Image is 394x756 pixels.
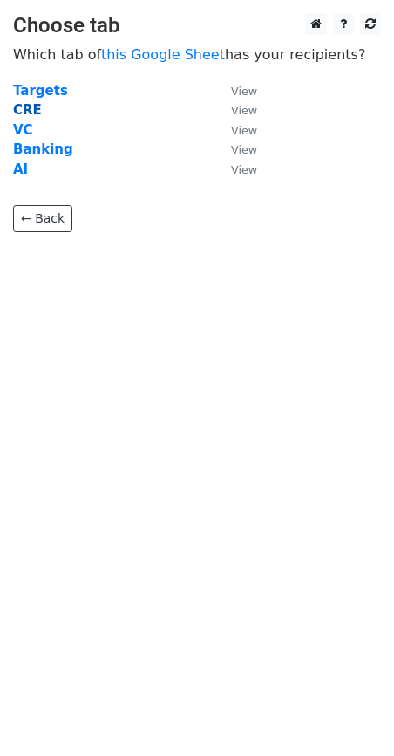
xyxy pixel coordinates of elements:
a: View [214,162,257,177]
a: Banking [13,141,73,157]
p: Which tab of has your recipients? [13,45,381,64]
a: View [214,141,257,157]
a: this Google Sheet [101,46,225,63]
small: View [231,85,257,98]
small: View [231,104,257,117]
a: Targets [13,83,68,99]
a: VC [13,122,33,138]
small: View [231,163,257,176]
a: View [214,102,257,118]
a: View [214,83,257,99]
a: AI [13,162,28,177]
a: ← Back [13,205,72,232]
small: View [231,124,257,137]
a: CRE [13,102,42,118]
small: View [231,143,257,156]
iframe: Chat Widget [307,672,394,756]
a: View [214,122,257,138]
h3: Choose tab [13,13,381,38]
